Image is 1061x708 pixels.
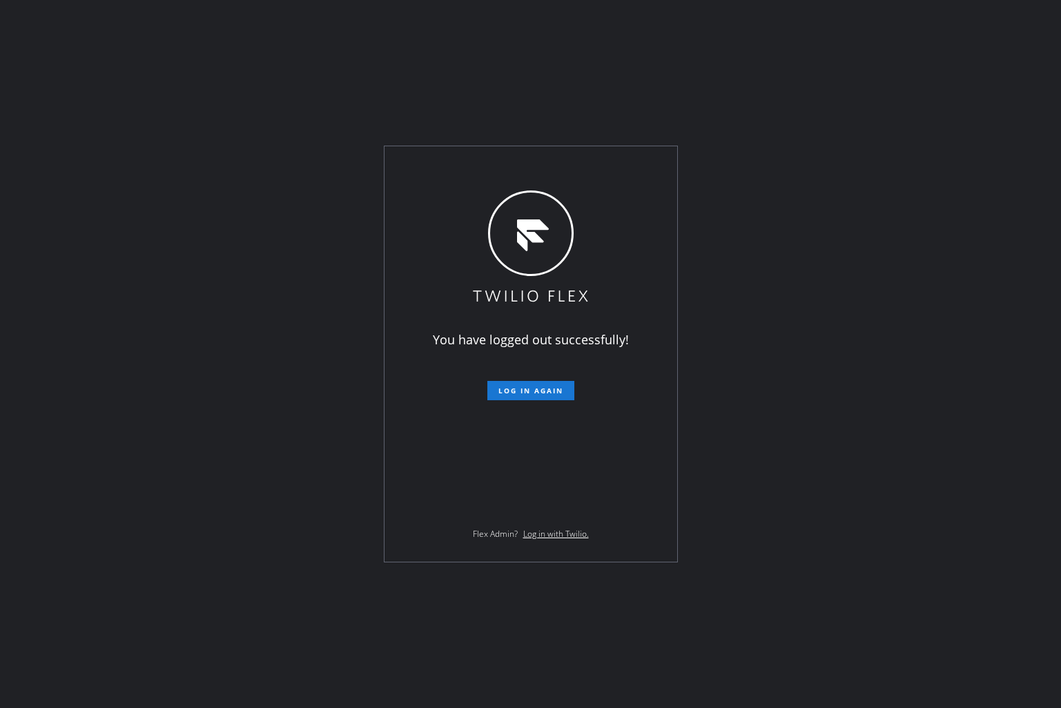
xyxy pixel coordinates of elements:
[498,386,563,395] span: Log in again
[487,381,574,400] button: Log in again
[433,331,629,348] span: You have logged out successfully!
[523,528,589,540] a: Log in with Twilio.
[473,528,518,540] span: Flex Admin?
